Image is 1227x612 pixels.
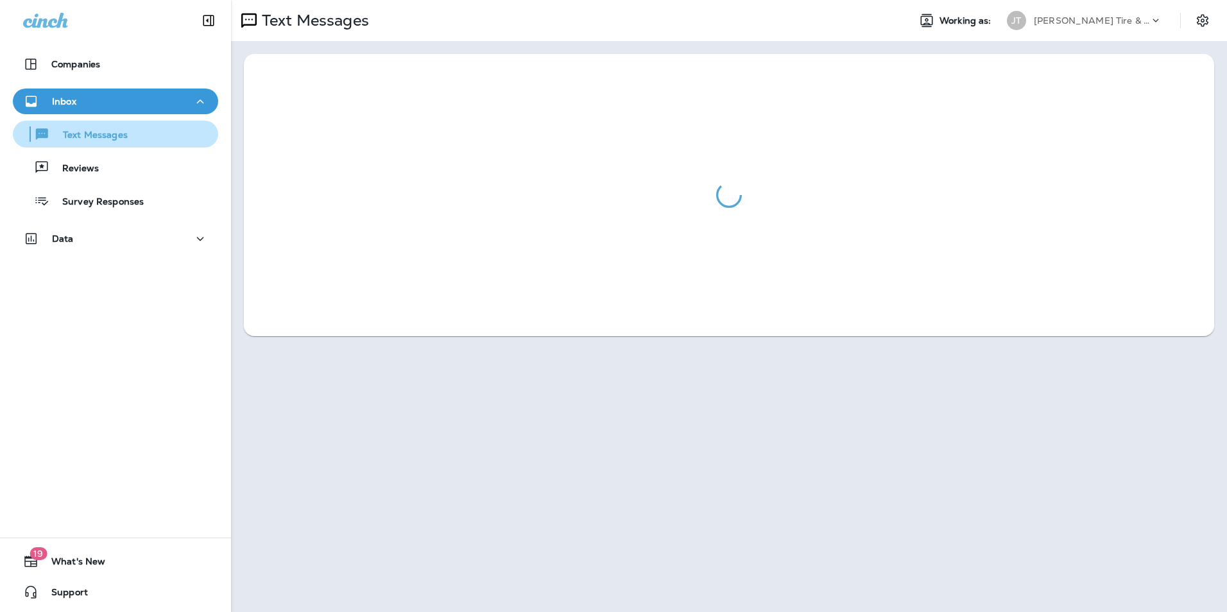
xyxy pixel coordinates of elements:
p: Inbox [52,96,76,106]
span: Working as: [940,15,994,26]
button: Collapse Sidebar [191,8,227,33]
span: Support [39,587,88,602]
span: What's New [39,556,105,572]
button: Settings [1191,9,1214,32]
button: Survey Responses [13,187,218,214]
button: Data [13,226,218,251]
button: Inbox [13,89,218,114]
p: Text Messages [50,130,128,142]
button: Companies [13,51,218,77]
p: Survey Responses [49,196,144,208]
div: JT [1007,11,1026,30]
button: Reviews [13,154,218,181]
button: Support [13,579,218,605]
button: 19What's New [13,548,218,574]
button: Text Messages [13,121,218,148]
p: [PERSON_NAME] Tire & Auto [1034,15,1149,26]
span: 19 [30,547,47,560]
p: Companies [51,59,100,69]
p: Data [52,234,74,244]
p: Reviews [49,163,99,175]
p: Text Messages [257,11,369,30]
